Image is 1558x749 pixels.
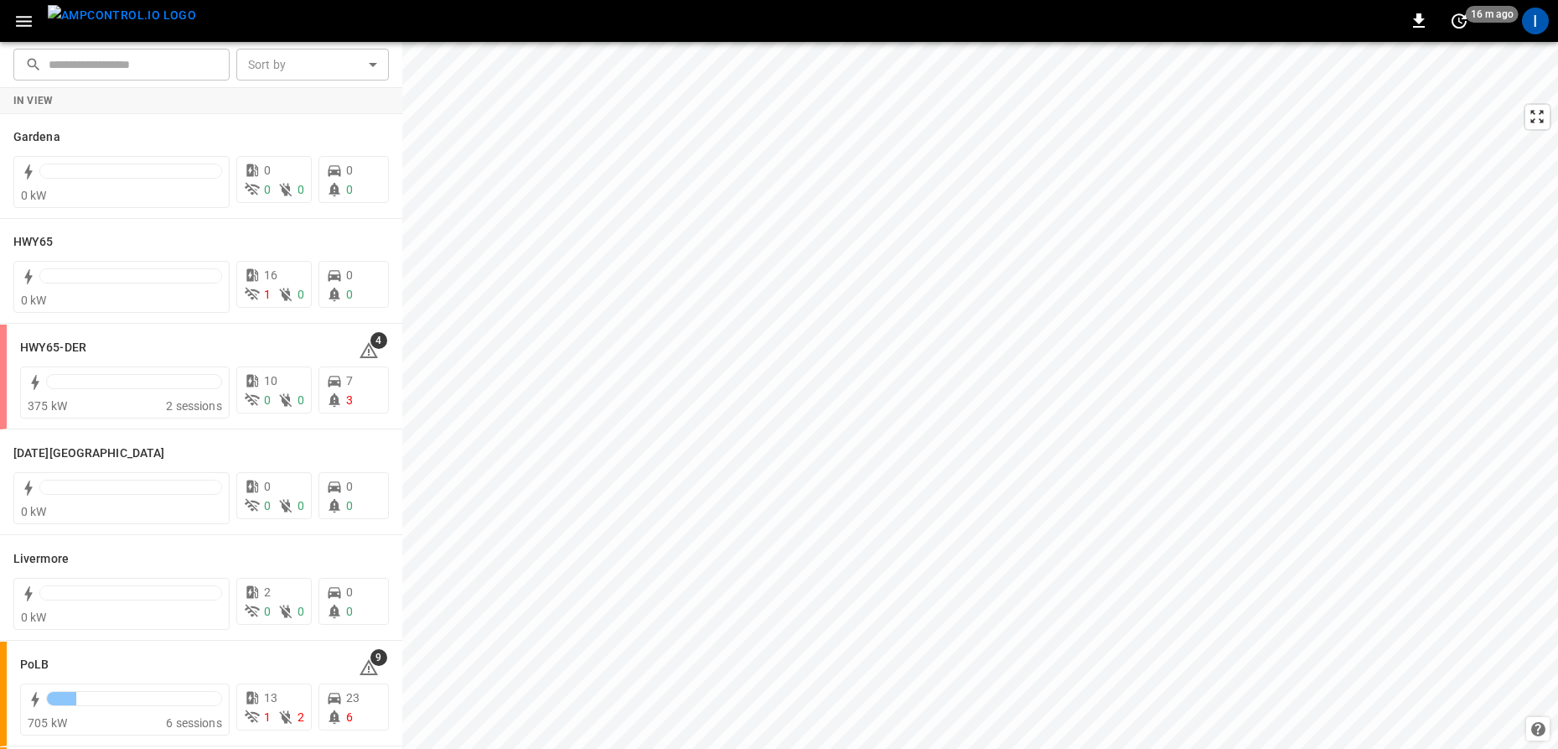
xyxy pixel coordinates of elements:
span: 0 [346,164,353,177]
img: ampcontrol.io logo [48,5,196,26]
span: 0 kW [21,611,47,624]
span: 375 kW [28,399,67,413]
span: 0 [346,268,353,282]
span: 16 m ago [1466,6,1519,23]
div: profile-icon [1522,8,1549,34]
h6: HWY65 [13,233,54,252]
h6: PoLB [20,656,49,674]
span: 0 [346,480,353,493]
h6: HWY65-DER [20,339,86,357]
span: 23 [346,691,360,705]
span: 0 [264,183,271,196]
span: 7 [346,374,353,388]
span: 0 [264,393,271,407]
strong: In View [13,95,54,107]
button: set refresh interval [1446,8,1473,34]
span: 2 sessions [166,399,222,413]
span: 0 [264,164,271,177]
span: 6 [346,710,353,724]
span: 4 [370,332,387,349]
span: 16 [264,268,277,282]
span: 0 [264,605,271,618]
span: 3 [346,393,353,407]
span: 705 kW [28,716,67,730]
span: 0 [346,605,353,618]
h6: Karma Center [13,445,164,463]
span: 0 [298,183,304,196]
span: 0 [346,183,353,196]
span: 0 kW [21,294,47,307]
span: 1 [264,710,271,724]
span: 2 [264,585,271,599]
span: 2 [298,710,304,724]
span: 6 sessions [166,716,222,730]
span: 1 [264,288,271,301]
span: 0 [346,585,353,599]
h6: Livermore [13,550,69,569]
h6: Gardena [13,128,60,147]
span: 0 [298,288,304,301]
span: 0 [346,499,353,512]
canvas: Map [402,42,1558,749]
span: 13 [264,691,277,705]
span: 10 [264,374,277,388]
span: 0 [298,605,304,618]
span: 0 [346,288,353,301]
span: 0 [264,499,271,512]
span: 0 kW [21,189,47,202]
span: 0 kW [21,505,47,518]
span: 0 [298,499,304,512]
span: 0 [298,393,304,407]
span: 9 [370,649,387,666]
span: 0 [264,480,271,493]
